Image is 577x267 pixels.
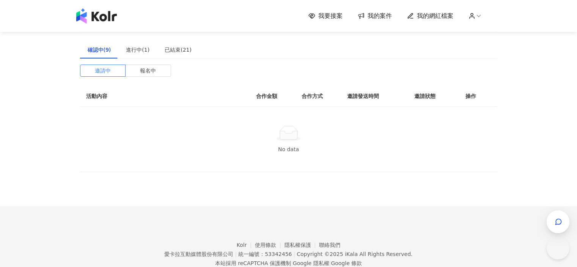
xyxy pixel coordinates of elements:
[237,242,255,248] a: Kolr
[345,251,358,257] a: iKala
[285,242,319,248] a: 隱私權保護
[318,12,343,20] span: 我要接案
[88,46,111,54] div: 確認中(9)
[238,251,292,257] div: 統一編號：53342456
[459,86,497,107] th: 操作
[547,237,569,259] iframe: Help Scout Beacon - Open
[235,251,237,257] span: |
[255,242,285,248] a: 使用條款
[297,251,412,257] div: Copyright © 2025 All Rights Reserved.
[296,86,341,107] th: 合作方式
[329,260,331,266] span: |
[341,86,408,107] th: 邀請發送時間
[407,12,453,20] a: 我的網紅檔案
[250,86,296,107] th: 合作金額
[417,12,453,20] span: 我的網紅檔案
[319,242,340,248] a: 聯絡我們
[308,12,343,20] a: 我要接案
[165,46,192,54] div: 已結束(21)
[164,251,233,257] div: 愛卡拉互動媒體股份有限公司
[95,65,111,76] span: 邀請中
[293,260,329,266] a: Google 隱私權
[80,86,232,107] th: 活動內容
[89,145,488,153] div: No data
[331,260,362,266] a: Google 條款
[76,8,117,24] img: logo
[126,46,149,54] div: 進行中(1)
[291,260,293,266] span: |
[408,86,459,107] th: 邀請狀態
[358,12,392,20] a: 我的案件
[140,65,156,76] span: 報名中
[368,12,392,20] span: 我的案件
[293,251,295,257] span: |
